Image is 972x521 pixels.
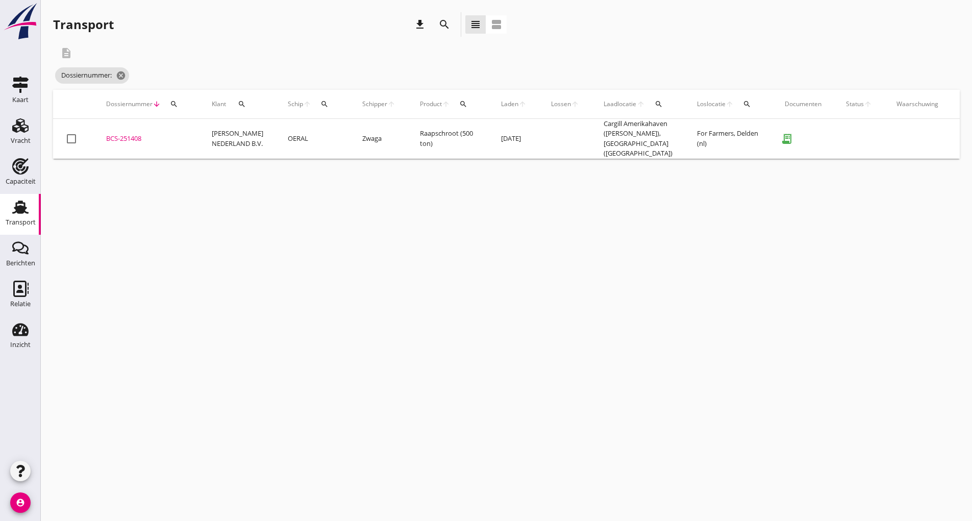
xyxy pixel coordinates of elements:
[12,96,29,103] div: Kaart
[106,100,153,109] span: Dossiernummer
[785,100,821,109] div: Documenten
[777,129,797,149] i: receipt_long
[637,100,645,108] i: arrow_upward
[10,301,31,307] div: Relatie
[320,100,329,108] i: search
[414,18,426,31] i: download
[896,100,938,109] div: Waarschuwing
[604,100,637,109] span: Laadlocatie
[551,100,571,109] span: Lossen
[501,100,518,109] span: Laden
[55,67,129,84] span: Dossiernummer:
[442,100,450,108] i: arrow_upward
[6,260,35,266] div: Berichten
[10,492,31,513] i: account_circle
[655,100,663,108] i: search
[846,100,864,109] span: Status
[170,100,178,108] i: search
[571,100,579,108] i: arrow_upward
[11,137,31,144] div: Vracht
[518,100,527,108] i: arrow_upward
[743,100,751,108] i: search
[362,100,387,109] span: Schipper
[697,100,726,109] span: Loslocatie
[53,16,114,33] div: Transport
[153,100,161,108] i: arrow_downward
[420,100,442,109] span: Product
[6,178,36,185] div: Capaciteit
[116,70,126,81] i: cancel
[276,119,350,159] td: OERAL
[387,100,395,108] i: arrow_upward
[438,18,451,31] i: search
[106,134,187,144] div: BCS-251408
[288,100,303,109] span: Schip
[408,119,489,159] td: Raapschroot (500 ton)
[200,119,276,159] td: [PERSON_NAME] NEDERLAND B.V.
[459,100,467,108] i: search
[350,119,408,159] td: Zwaga
[489,119,539,159] td: [DATE]
[591,119,685,159] td: Cargill Amerikahaven ([PERSON_NAME]), [GEOGRAPHIC_DATA] ([GEOGRAPHIC_DATA])
[212,92,263,116] div: Klant
[685,119,772,159] td: For Farmers, Delden (nl)
[490,18,503,31] i: view_agenda
[6,219,36,226] div: Transport
[2,3,39,40] img: logo-small.a267ee39.svg
[10,341,31,348] div: Inzicht
[238,100,246,108] i: search
[726,100,734,108] i: arrow_upward
[864,100,872,108] i: arrow_upward
[303,100,311,108] i: arrow_upward
[469,18,482,31] i: view_headline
